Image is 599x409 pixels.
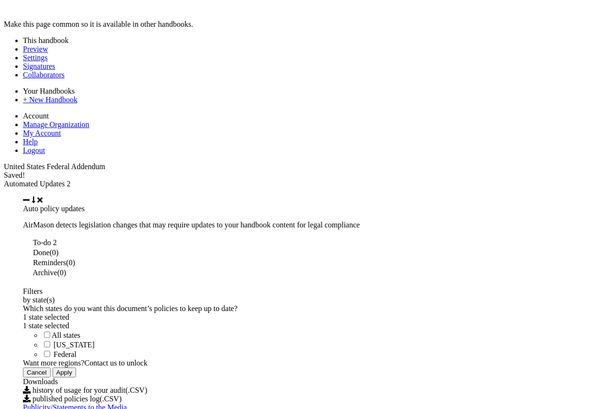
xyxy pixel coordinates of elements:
a: + New Handbook [23,96,77,104]
img: apu_icons_archive.svg [23,267,31,275]
div: by state(s) [23,296,595,304]
span: 0 [52,248,56,257]
span: Archive [33,269,57,277]
a: Manage Organization [23,120,89,129]
span: [US_STATE] [54,341,95,349]
span: Done [33,248,50,257]
input: [US_STATE] [44,341,50,347]
div: ( ) [23,247,595,257]
span: Saved! [4,171,25,179]
a: Collaborators [23,71,65,79]
span: Reminders [33,258,66,267]
div: ( ) [23,257,595,267]
span: 1 state selected [23,313,69,321]
a: Settings [23,54,48,62]
span: United States Federal Addendum [4,162,105,171]
p: AirMason detects legislation changes that may require updates to your handbook content for legal ... [23,221,595,229]
div: Which states do you want this document’s policies to keep up to date? [23,304,595,313]
div: Downloads [23,377,595,386]
span: All states [52,331,80,339]
span: Automated Updates [4,180,65,188]
a: Preview [23,45,48,53]
img: settings.svg [23,277,31,285]
span: 0 [69,258,73,267]
button: Apply [53,367,76,377]
img: apu_icons_done.svg [23,247,31,255]
input: All states [44,332,50,338]
span: 2 [53,238,57,247]
div: (.CSV) [23,395,595,403]
button: Cancel [23,367,51,377]
div: Make this page common so it is available in other handbooks. [4,20,595,29]
a: Signatures [23,62,55,70]
img: apu_icons_remind.svg [23,257,31,265]
span: Federal [54,350,76,358]
li: Your Handbooks [23,87,595,96]
div: ( ) [23,267,595,277]
div: Filters [23,287,595,296]
a: Logout [23,146,45,154]
li: This handbook [23,36,595,45]
div: 1 state selected [23,322,595,330]
div: Want more regions? [23,359,595,367]
input: Federal [44,351,50,357]
span: To-do [33,238,51,247]
span: 2 [67,180,71,188]
img: apu_icons_todo.svg [23,237,31,245]
span: published policies log [33,395,99,403]
span: Contact us to unlock [84,359,147,367]
span: 0 [60,269,64,277]
span: history of usage for your audit [33,386,125,394]
a: Help [23,138,38,146]
div: (.CSV) [23,386,595,395]
span: Auto policy updates [23,204,85,213]
li: Account [23,112,595,120]
a: My Account [23,129,61,137]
